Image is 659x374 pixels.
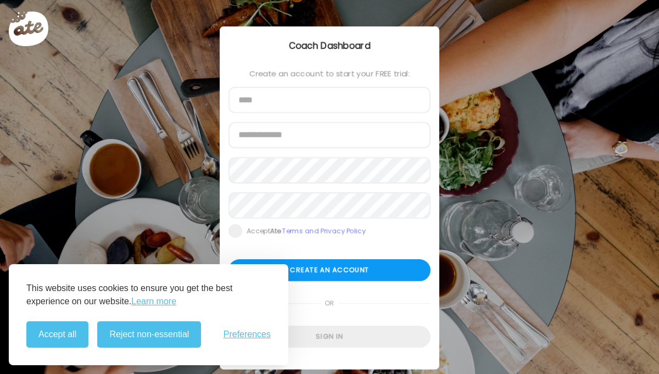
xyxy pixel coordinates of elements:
a: Learn more [131,295,176,308]
div: Accept [247,227,366,236]
button: Reject non-essential [97,321,201,348]
span: or [321,292,339,314]
a: Terms and Privacy Policy [282,226,366,236]
button: Toggle preferences [224,330,271,339]
button: Accept all cookies [26,321,88,348]
span: Preferences [224,330,271,339]
div: Sign in [228,326,431,348]
div: Create an account to start your FREE trial: [228,69,431,78]
p: This website uses cookies to ensure you get the best experience on our website. [26,282,271,308]
div: Create an account [228,259,431,281]
div: Coach Dashboard [220,40,439,53]
b: Ate [270,226,281,236]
